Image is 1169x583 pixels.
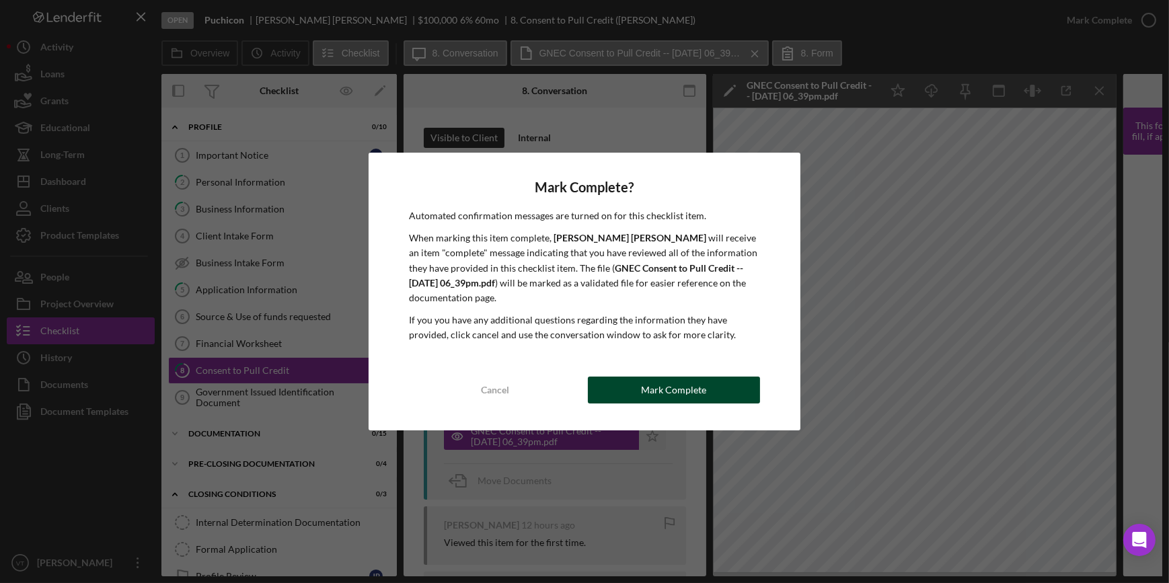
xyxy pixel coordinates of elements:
[409,313,759,343] p: If you you have any additional questions regarding the information they have provided, click canc...
[409,377,581,403] button: Cancel
[1123,524,1156,556] div: Open Intercom Messenger
[588,377,760,403] button: Mark Complete
[409,231,759,306] p: When marking this item complete, will receive an item "complete" message indicating that you have...
[481,377,509,403] div: Cancel
[409,208,759,223] p: Automated confirmation messages are turned on for this checklist item.
[554,232,706,243] b: [PERSON_NAME] [PERSON_NAME]
[409,180,759,195] h4: Mark Complete?
[641,377,706,403] div: Mark Complete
